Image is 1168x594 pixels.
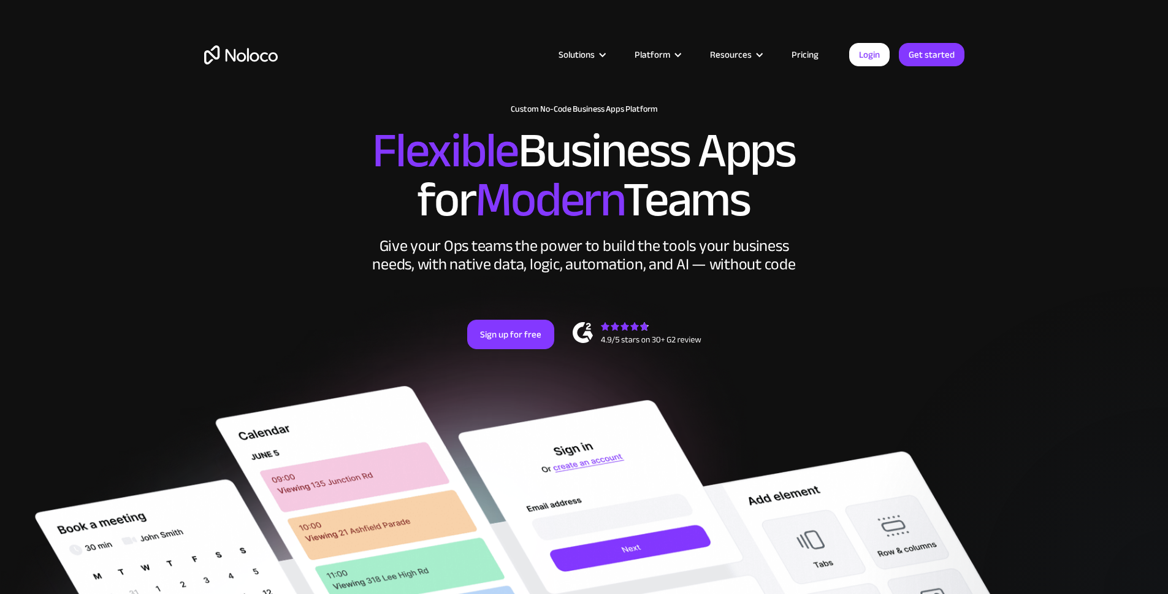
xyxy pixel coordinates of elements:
[635,47,670,63] div: Platform
[776,47,834,63] a: Pricing
[372,105,518,196] span: Flexible
[619,47,695,63] div: Platform
[204,126,964,225] h2: Business Apps for Teams
[204,45,278,64] a: home
[695,47,776,63] div: Resources
[559,47,595,63] div: Solutions
[370,237,799,274] div: Give your Ops teams the power to build the tools your business needs, with native data, logic, au...
[849,43,890,66] a: Login
[543,47,619,63] div: Solutions
[467,320,554,349] a: Sign up for free
[710,47,752,63] div: Resources
[899,43,964,66] a: Get started
[475,154,623,245] span: Modern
